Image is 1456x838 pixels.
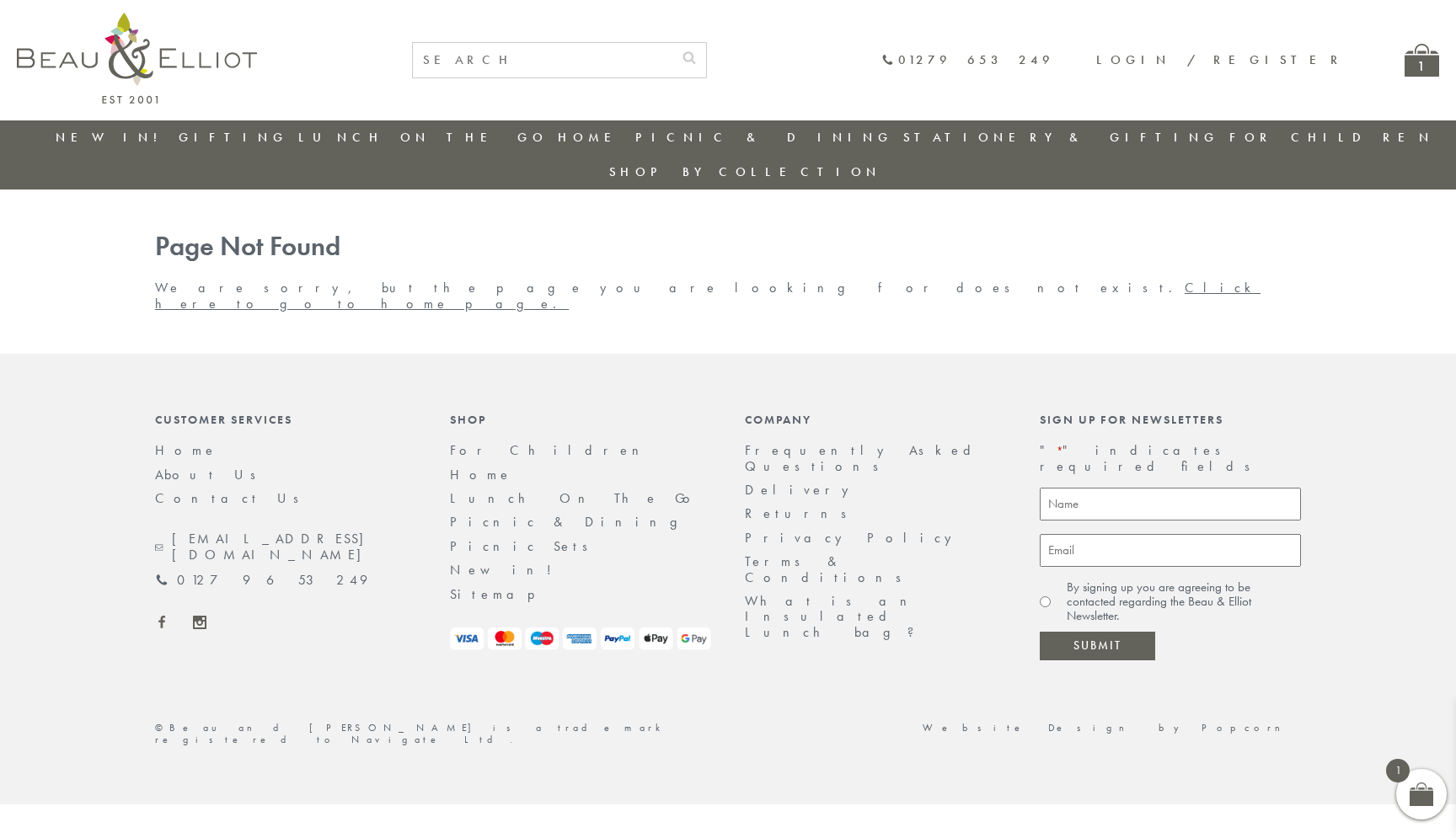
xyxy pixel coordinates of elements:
a: Login / Register [1096,51,1346,68]
a: Click here to go to home page. [155,279,1261,312]
a: Lunch On The Go [298,129,548,146]
a: Home [558,129,625,146]
a: Home [155,441,217,459]
div: ©Beau and [PERSON_NAME] is a trademark registered to Navigate Ltd. [138,723,728,746]
a: Shop by collection [609,163,881,180]
a: Sitemap [450,585,558,603]
input: SEARCH [413,43,672,77]
div: Company [745,413,1006,426]
a: Privacy Policy [745,529,961,547]
a: About Us [155,466,267,483]
a: For Children [1229,129,1434,146]
a: New in! [450,561,564,579]
a: New in! [56,129,169,146]
input: Submit [1040,632,1155,660]
a: Frequently Asked Questions [745,441,982,474]
input: Email [1040,534,1301,567]
span: 1 [1386,759,1410,782]
a: 01279 653 249 [881,53,1054,67]
a: Contact Us [155,489,310,507]
div: Sign up for newsletters [1040,413,1301,426]
label: By signing up you are agreeing to be contacted regarding the Beau & Elliot Newsletter. [1067,580,1301,624]
a: Home [450,466,512,483]
img: logo [17,13,257,104]
p: " " indicates required fields [1040,443,1301,474]
a: Returns [745,504,858,522]
a: Gifting [179,129,288,146]
a: Picnic & Dining [635,129,893,146]
a: [EMAIL_ADDRESS][DOMAIN_NAME] [155,531,416,563]
img: payment-logos.png [450,627,711,650]
a: What is an Insulated Lunch bag? [745,592,928,641]
a: 1 [1405,44,1439,77]
a: Website Design by Popcorn [923,721,1301,734]
div: Shop [450,413,711,426]
a: Terms & Conditions [745,552,913,585]
a: For Children [450,441,652,459]
div: Customer Services [155,413,416,426]
a: Delivery [745,481,858,499]
h1: Page Not Found [155,232,1301,263]
a: 01279 653 249 [155,573,367,588]
a: Lunch On The Go [450,489,700,507]
div: We are sorry, but the page you are looking for does not exist. [138,232,1318,312]
input: Name [1040,488,1301,520]
a: Picnic & Dining [450,513,694,531]
a: Picnic Sets [450,537,599,555]
a: Stationery & Gifting [903,129,1219,146]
